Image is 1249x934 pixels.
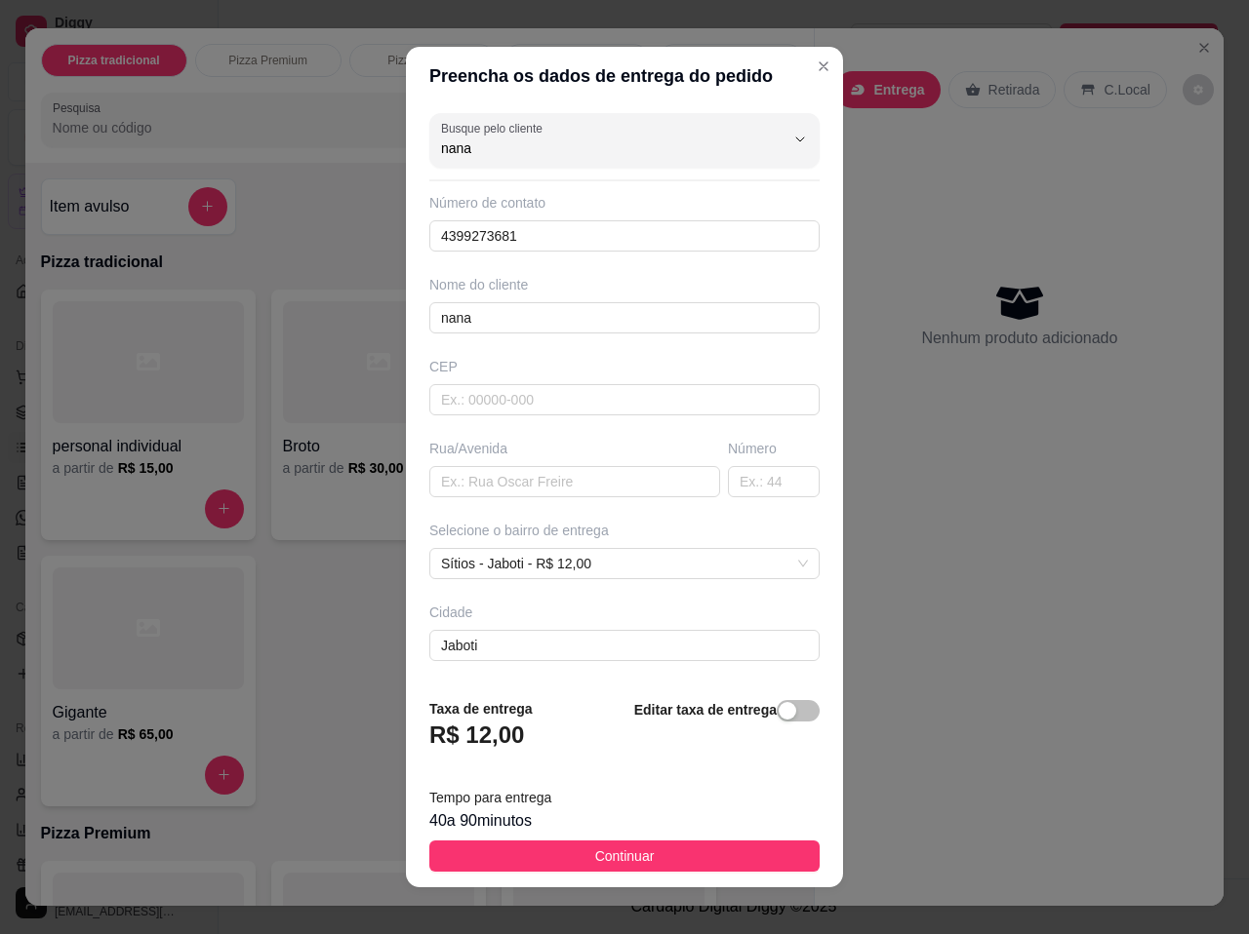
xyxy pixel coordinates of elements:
div: Rua/Avenida [429,439,720,458]
div: Selecione o bairro de entrega [429,521,820,540]
span: Continuar [595,845,655,867]
button: Show suggestions [785,124,816,155]
input: Ex.: João da Silva [429,302,820,333]
div: CEP [429,357,820,376]
header: Preencha os dados de entrega do pedido [406,47,843,105]
span: Sítios - Jaboti - R$ 12,00 [441,549,808,578]
strong: Taxa de entrega [429,701,533,717]
label: Busque pelo cliente [441,120,549,136]
div: Número de contato [429,193,820,213]
input: Ex.: (11) 9 8888-9999 [429,220,820,252]
button: Close [808,51,839,82]
input: Ex.: 00000-000 [429,384,820,415]
button: Continuar [429,840,820,872]
input: Ex.: Santo André [429,630,820,661]
div: 40 a 90 minutos [429,809,820,833]
div: Cidade [429,603,820,622]
input: Ex.: 44 [728,466,820,497]
div: Número [728,439,820,458]
h3: R$ 12,00 [429,720,524,751]
input: Busque pelo cliente [441,138,753,158]
span: Tempo para entrega [429,790,551,805]
strong: Editar taxa de entrega [634,702,777,718]
div: Nome do cliente [429,275,820,294]
input: Ex.: Rua Oscar Freire [429,466,720,497]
